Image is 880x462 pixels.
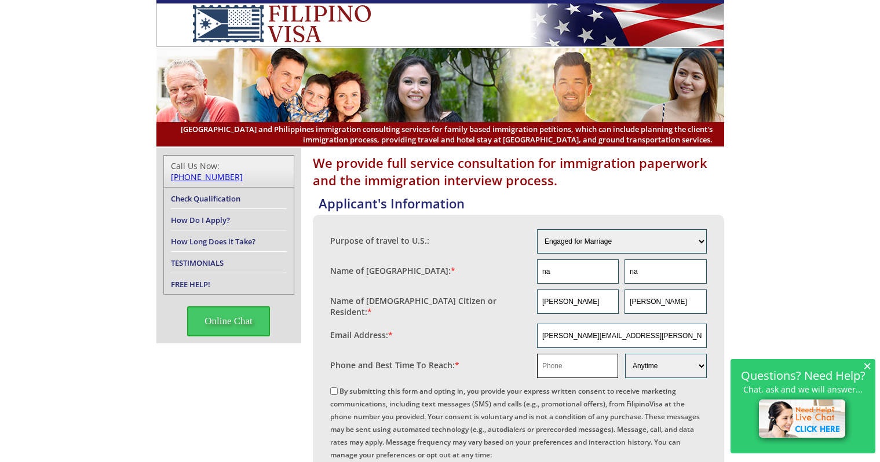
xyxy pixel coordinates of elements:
input: Last Name [625,289,706,314]
input: First Name [537,259,619,284]
span: × [863,361,871,371]
span: [GEOGRAPHIC_DATA] and Philippines immigration consulting services for family based immigration pe... [168,124,713,145]
input: Phone [537,354,618,378]
label: Name of [GEOGRAPHIC_DATA]: [330,265,455,276]
h1: We provide full service consultation for immigration paperwork and the immigration interview proc... [313,154,724,189]
select: Phone and Best Reach Time are required. [625,354,706,378]
div: Call Us Now: [171,160,287,182]
input: Email Address [537,324,707,348]
label: Name of [DEMOGRAPHIC_DATA] Citizen or Resident: [330,295,526,317]
img: live-chat-icon.png [754,394,853,445]
a: Check Qualification [171,193,240,204]
a: TESTIMONIALS [171,258,224,268]
h2: Questions? Need Help? [736,371,870,380]
label: Phone and Best Time To Reach: [330,360,459,371]
input: By submitting this form and opting in, you provide your express written consent to receive market... [330,387,338,395]
a: [PHONE_NUMBER] [171,171,243,182]
input: First Name [537,289,619,314]
a: How Long Does it Take? [171,236,255,247]
input: Last Name [625,259,706,284]
span: Online Chat [187,306,270,336]
label: Email Address: [330,329,393,340]
h4: Applicant's Information [319,195,724,212]
a: FREE HELP! [171,279,210,289]
label: Purpose of travel to U.S.: [330,235,429,246]
a: How Do I Apply? [171,215,230,225]
p: Chat, ask and we will answer... [736,384,870,394]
